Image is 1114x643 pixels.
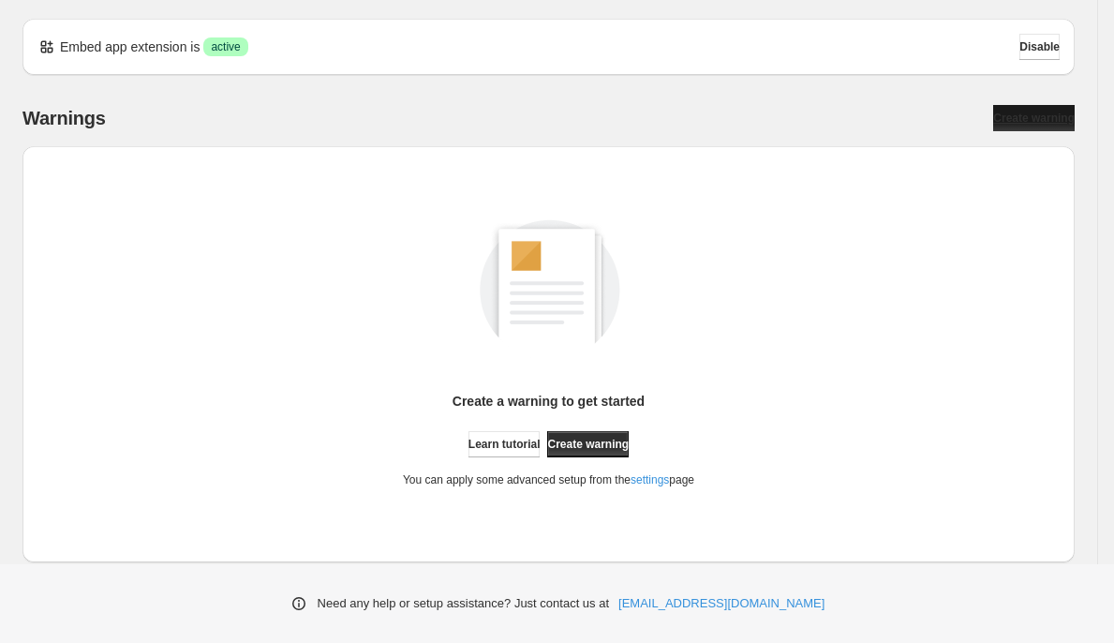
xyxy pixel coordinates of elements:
[993,105,1075,131] a: Create warning
[468,431,541,457] a: Learn tutorial
[547,431,629,457] a: Create warning
[60,37,200,56] p: Embed app extension is
[547,437,629,452] span: Create warning
[631,473,669,486] a: settings
[1019,34,1060,60] button: Disable
[618,594,824,613] a: [EMAIL_ADDRESS][DOMAIN_NAME]
[468,437,541,452] span: Learn tutorial
[211,39,240,54] span: active
[453,392,645,411] p: Create a warning to get started
[22,107,106,129] h2: Warnings
[1019,39,1060,54] span: Disable
[403,472,694,487] p: You can apply some advanced setup from the page
[993,111,1075,126] span: Create warning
